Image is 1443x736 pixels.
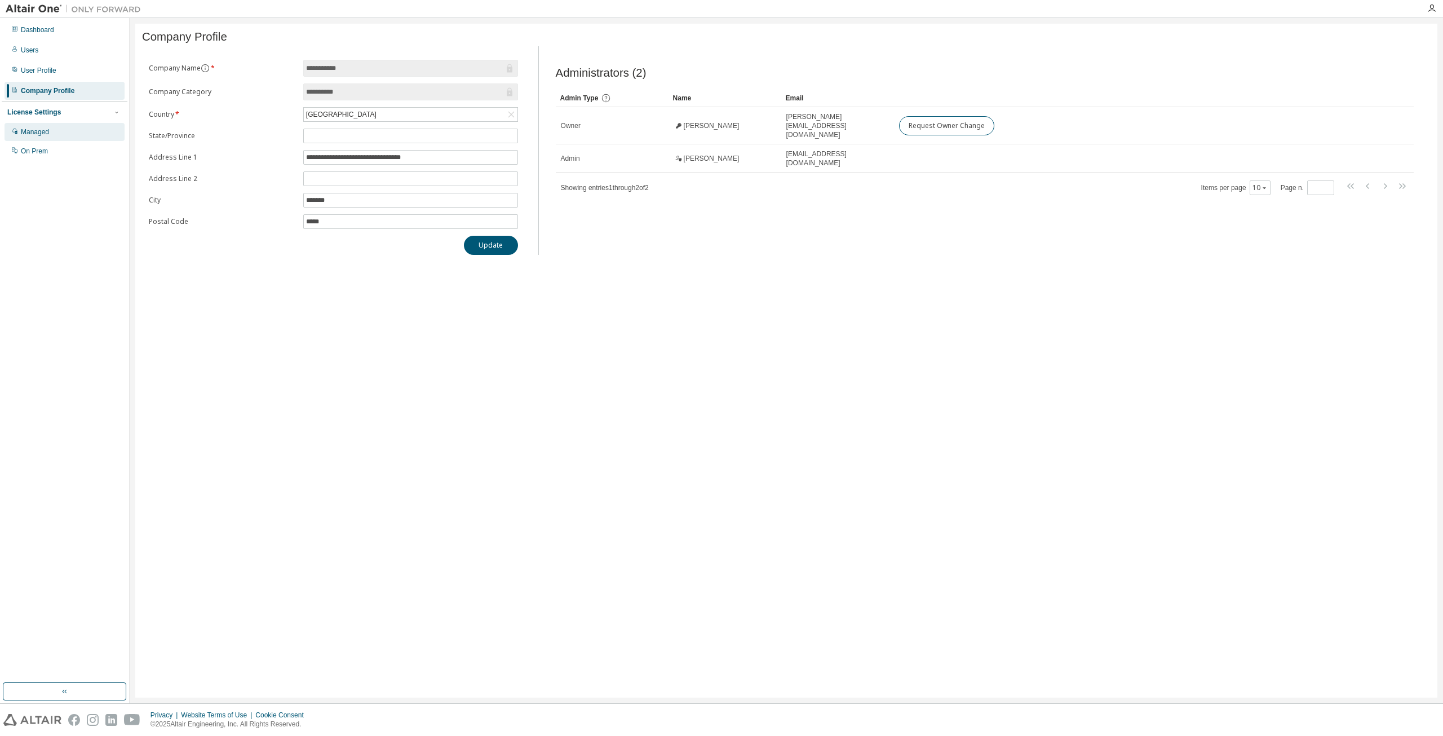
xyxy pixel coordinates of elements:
[1201,180,1271,195] span: Items per page
[1281,180,1334,195] span: Page n.
[684,154,740,163] span: [PERSON_NAME]
[149,174,296,183] label: Address Line 2
[673,89,777,107] div: Name
[149,196,296,205] label: City
[6,3,147,15] img: Altair One
[149,153,296,162] label: Address Line 1
[201,64,210,73] button: information
[304,108,517,121] div: [GEOGRAPHIC_DATA]
[21,66,56,75] div: User Profile
[786,112,889,139] span: [PERSON_NAME][EMAIL_ADDRESS][DOMAIN_NAME]
[149,110,296,119] label: Country
[181,711,255,720] div: Website Terms of Use
[1252,183,1268,192] button: 10
[149,64,296,73] label: Company Name
[464,236,518,255] button: Update
[684,121,740,130] span: [PERSON_NAME]
[151,711,181,720] div: Privacy
[561,184,649,192] span: Showing entries 1 through 2 of 2
[21,86,74,95] div: Company Profile
[21,147,48,156] div: On Prem
[7,108,61,117] div: License Settings
[786,89,889,107] div: Email
[68,714,80,726] img: facebook.svg
[124,714,140,726] img: youtube.svg
[151,720,311,729] p: © 2025 Altair Engineering, Inc. All Rights Reserved.
[21,46,38,55] div: Users
[556,67,647,80] span: Administrators (2)
[149,131,296,140] label: State/Province
[304,108,378,121] div: [GEOGRAPHIC_DATA]
[561,154,580,163] span: Admin
[105,714,117,726] img: linkedin.svg
[3,714,61,726] img: altair_logo.svg
[21,127,49,136] div: Managed
[149,87,296,96] label: Company Category
[21,25,54,34] div: Dashboard
[786,149,889,168] span: [EMAIL_ADDRESS][DOMAIN_NAME]
[149,217,296,226] label: Postal Code
[561,121,581,130] span: Owner
[142,30,227,43] span: Company Profile
[255,711,310,720] div: Cookie Consent
[899,116,994,135] button: Request Owner Change
[87,714,99,726] img: instagram.svg
[560,94,599,102] span: Admin Type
